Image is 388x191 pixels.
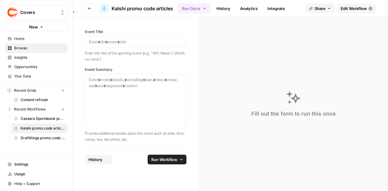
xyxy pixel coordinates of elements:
[85,29,186,35] label: Event Title
[5,53,68,62] a: Insights
[14,36,65,41] span: Home
[5,71,68,81] a: Your Data
[11,123,68,133] a: Kalshi promo code articles
[337,4,376,13] a: Edit Workflow
[236,4,261,13] a: Analytics
[14,45,65,51] span: Browse
[14,162,65,167] span: Settings
[85,130,186,142] p: Provide additional details about the event such as date, time, venue, key storylines, etc.
[213,4,234,13] a: History
[5,179,68,189] button: Help + Support
[151,156,177,163] span: Run Workflow
[99,4,173,13] a: Kalshi promo code articles
[14,74,65,79] span: Your Data
[14,88,36,93] span: Recent Grids
[315,5,326,12] span: Share
[14,55,65,60] span: Insights
[85,67,186,72] label: Event Summary
[5,160,68,169] a: Settings
[21,126,65,131] span: Kalshi promo code articles
[5,22,68,31] button: New
[5,169,68,179] a: Usage
[89,156,102,163] span: History
[11,133,68,143] a: DraftKings promo code articles
[5,62,68,72] a: Opportunities
[306,4,335,13] button: Share
[20,9,57,15] span: Covers
[5,86,68,95] button: Recent Grids
[21,116,65,121] span: Caesars Sportsbook promo code articles
[251,110,336,118] div: Fill out the form to run this once
[21,135,65,141] span: DraftKings promo code articles
[178,3,210,14] button: Run Once
[5,105,68,114] button: Recent Workflows
[148,155,186,164] button: Run Workflow
[85,155,112,164] button: History
[5,5,68,20] button: Workspace: Covers
[14,107,45,112] span: Recent Workflows
[341,5,367,12] span: Edit Workflow
[14,171,65,177] span: Usage
[5,34,68,44] a: Home
[7,7,18,18] img: Covers Logo
[5,43,68,53] a: Browse
[85,50,186,62] p: Enter the title of the sporting event (e.g., "NFL Week 1: Chiefs vs Lions")
[14,181,65,186] span: Help + Support
[29,24,38,30] span: New
[112,5,173,12] span: Kalshi promo code articles
[11,95,68,105] a: Content refresh
[11,114,68,123] a: Caesars Sportsbook promo code articles
[264,4,289,13] a: Integrate
[14,64,65,70] span: Opportunities
[21,97,65,103] span: Content refresh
